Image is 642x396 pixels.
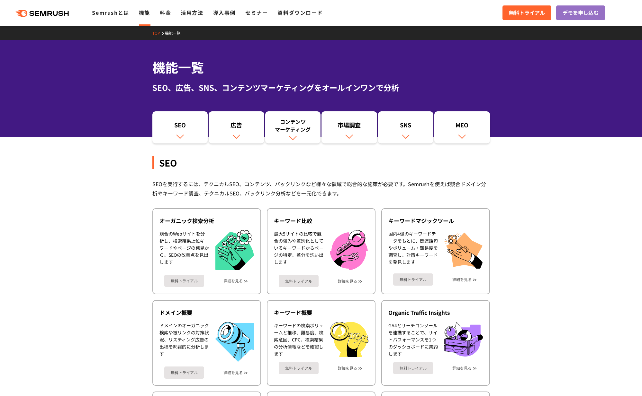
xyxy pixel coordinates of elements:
[164,275,204,287] a: 無料トライアル
[209,111,264,143] a: 広告
[279,362,319,374] a: 無料トライアル
[444,322,483,357] img: Organic Traffic Insights
[268,118,318,133] div: コンテンツ マーケティング
[325,121,374,132] div: 市場調査
[393,362,433,374] a: 無料トライアル
[274,309,368,316] div: キーワード概要
[434,111,490,143] a: MEO
[388,230,438,269] div: 国内4億のキーワードデータをもとに、関連語句やボリューム・難易度を調査し、対策キーワードを発見します
[165,30,185,36] a: 機能一覧
[274,217,368,225] div: キーワード比較
[509,9,545,17] span: 無料トライアル
[152,156,490,169] div: SEO
[393,273,433,286] a: 無料トライアル
[223,370,243,375] a: 詳細を見る
[152,30,165,36] a: TOP
[181,9,203,16] a: 活用方法
[274,322,323,357] div: キーワードの検索ボリュームと推移、難易度、検索意図、CPC、検索結果の分析情報などを確認します
[277,9,323,16] a: 資料ダウンロード
[556,5,605,20] a: デモを申し込む
[152,82,490,93] div: SEO、広告、SNS、コンテンツマーケティングをオールインワンで分析
[321,111,377,143] a: 市場調査
[378,111,434,143] a: SNS
[388,217,483,225] div: キーワードマジックツール
[452,366,472,370] a: 詳細を見る
[274,230,323,270] div: 最大5サイトの比較で競合の強みや差別化としているキーワードからページの特定、差分を洗い出します
[381,121,430,132] div: SNS
[452,277,472,282] a: 詳細を見る
[160,9,171,16] a: 料金
[338,366,357,370] a: 詳細を見る
[139,9,150,16] a: 機能
[159,217,254,225] div: オーガニック検索分析
[152,111,208,143] a: SEO
[338,279,357,283] a: 詳細を見る
[152,179,490,198] div: SEOを実行するには、テクニカルSEO、コンテンツ、バックリンクなど様々な領域で総合的な施策が必要です。Semrushを使えば競合ドメイン分析やキーワード調査、テクニカルSEO、バックリンク分析...
[330,230,368,270] img: キーワード比較
[213,9,236,16] a: 導入事例
[212,121,261,132] div: 広告
[92,9,129,16] a: Semrushとは
[388,309,483,316] div: Organic Traffic Insights
[215,322,254,362] img: ドメイン概要
[279,275,319,287] a: 無料トライアル
[223,279,243,283] a: 詳細を見る
[265,111,321,143] a: コンテンツマーケティング
[563,9,599,17] span: デモを申し込む
[164,366,204,379] a: 無料トライアル
[502,5,551,20] a: 無料トライアル
[152,58,490,77] h1: 機能一覧
[156,121,205,132] div: SEO
[159,309,254,316] div: ドメイン概要
[330,322,368,357] img: キーワード概要
[438,121,487,132] div: MEO
[245,9,268,16] a: セミナー
[215,230,254,270] img: オーガニック検索分析
[159,230,209,270] div: 競合のWebサイトを分析し、検索結果上位キーワードやページの発見から、SEOの改善点を見出します
[159,322,209,362] div: ドメインのオーガニック検索や被リンクの対策状況、リスティング広告の出稿を網羅的に分析します
[444,230,483,269] img: キーワードマジックツール
[388,322,438,357] div: GA4とサーチコンソールを連携することで、サイトパフォーマンスを1つのダッシュボードに集約します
